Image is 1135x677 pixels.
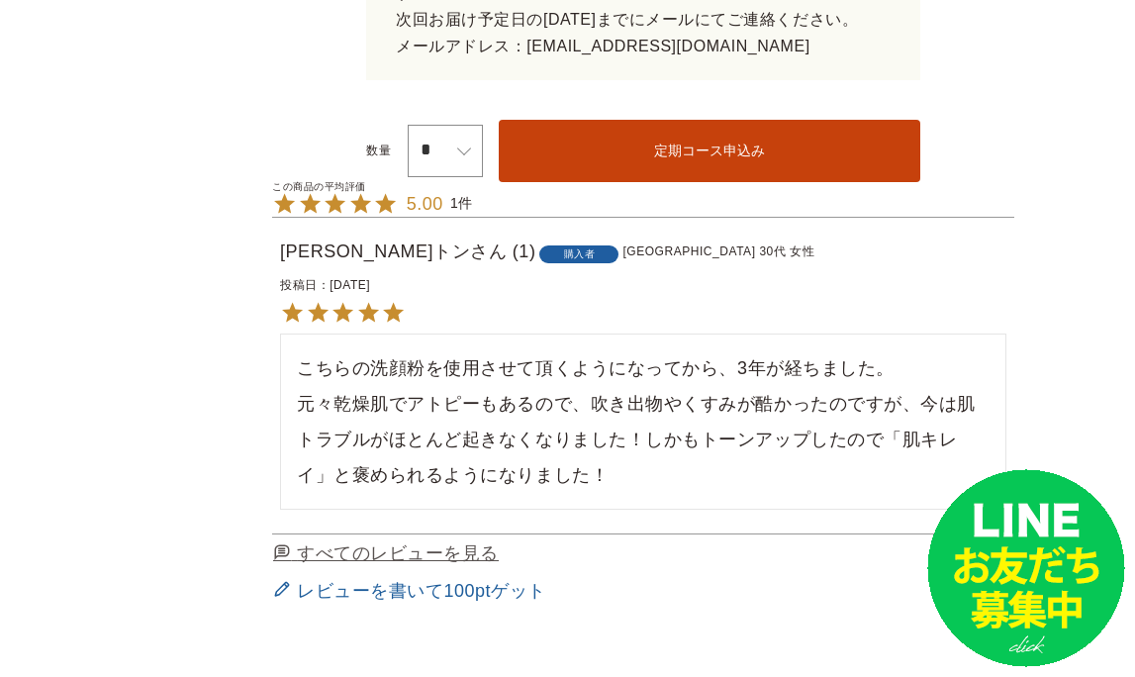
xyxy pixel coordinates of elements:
span: レビューを書いて100ptゲット [297,581,546,601]
button: 定期コース申込み [499,120,920,182]
div: レビュー平均評価 5.00 [407,195,443,213]
span: 1 [513,242,536,261]
a: [PERSON_NAME]トン 1 [280,242,535,261]
a: すべてのレビューを見る [272,534,500,572]
span: 購入者 [539,245,618,263]
span: すべてのレビューを見る [297,543,499,563]
div: こちらの洗顔粉を使用させて頂くようになってから、3年が経ちました。 元々乾燥肌でアトピーもあるので、吹き出物やくすみが酷かったのですが、今は肌トラブルがほとんど起きなくなりました！しかもトーンア... [280,334,1006,510]
span: [GEOGRAPHIC_DATA] [622,244,755,258]
div: レビュー件数 1 [450,189,1014,217]
time: [DATE] [330,278,370,292]
a: レビューを書いて100ptゲット [272,572,547,610]
img: small_line.png [927,469,1125,667]
dt: 投稿日 [280,273,330,297]
span: 女性 [790,244,814,258]
span: 30代 [759,244,786,258]
span: 定期コース申込み [654,143,765,158]
span: [PERSON_NAME]トン [280,242,507,261]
